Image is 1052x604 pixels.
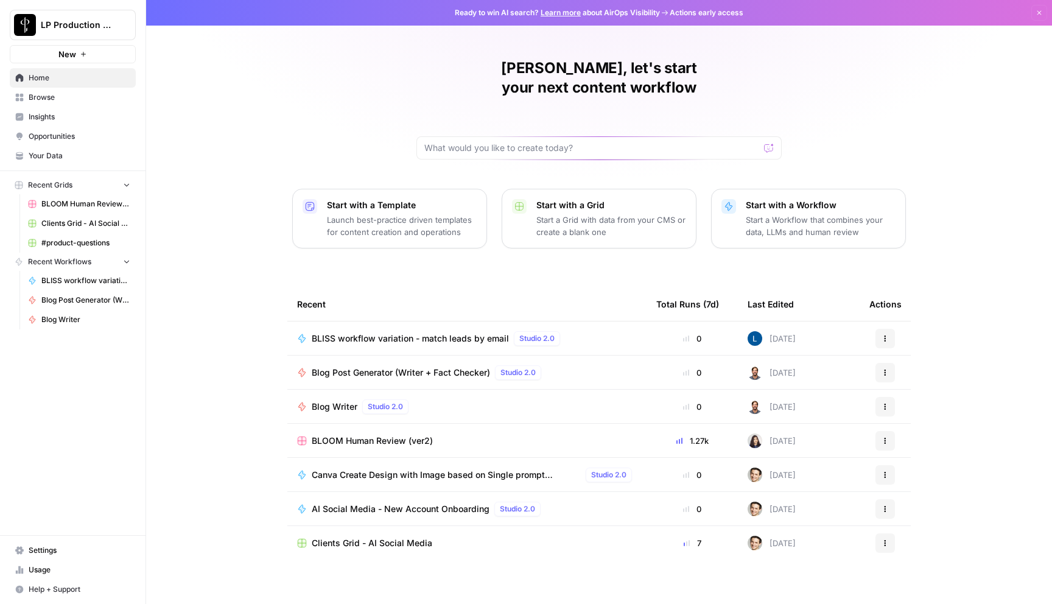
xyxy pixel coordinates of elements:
[29,92,130,103] span: Browse
[748,502,796,516] div: [DATE]
[23,194,136,214] a: BLOOM Human Review (ver2)
[500,367,536,378] span: Studio 2.0
[748,434,762,448] img: igx41einpi7acp9wwfqpquzmun49
[656,332,728,345] div: 0
[656,401,728,413] div: 0
[748,287,794,321] div: Last Edited
[23,310,136,329] a: Blog Writer
[10,10,136,40] button: Workspace: LP Production Workloads
[500,504,535,514] span: Studio 2.0
[23,233,136,253] a: #product-questions
[297,287,637,321] div: Recent
[10,45,136,63] button: New
[748,468,796,482] div: [DATE]
[656,469,728,481] div: 0
[312,435,433,447] span: BLOOM Human Review (ver2)
[536,199,686,211] p: Start with a Grid
[502,189,696,248] button: Start with a GridStart a Grid with data from your CMS or create a blank one
[10,68,136,88] a: Home
[23,290,136,310] a: Blog Post Generator (Writer + Fact Checker)
[656,503,728,515] div: 0
[10,107,136,127] a: Insights
[297,435,637,447] a: BLOOM Human Review (ver2)
[312,367,490,379] span: Blog Post Generator (Writer + Fact Checker)
[10,541,136,560] a: Settings
[748,536,762,550] img: j7temtklz6amjwtjn5shyeuwpeb0
[591,469,626,480] span: Studio 2.0
[424,142,759,154] input: What would you like to create today?
[41,19,114,31] span: LP Production Workloads
[748,468,762,482] img: j7temtklz6amjwtjn5shyeuwpeb0
[10,253,136,271] button: Recent Workflows
[748,502,762,516] img: j7temtklz6amjwtjn5shyeuwpeb0
[711,189,906,248] button: Start with a WorkflowStart a Workflow that combines your data, LLMs and human review
[297,502,637,516] a: AI Social Media - New Account OnboardingStudio 2.0
[29,150,130,161] span: Your Data
[536,214,686,238] p: Start a Grid with data from your CMS or create a blank one
[748,365,796,380] div: [DATE]
[292,189,487,248] button: Start with a TemplateLaunch best-practice driven templates for content creation and operations
[297,365,637,380] a: Blog Post Generator (Writer + Fact Checker)Studio 2.0
[29,111,130,122] span: Insights
[748,434,796,448] div: [DATE]
[14,14,36,36] img: LP Production Workloads Logo
[297,537,637,549] a: Clients Grid - AI Social Media
[519,333,555,344] span: Studio 2.0
[10,580,136,599] button: Help + Support
[656,287,719,321] div: Total Runs (7d)
[656,537,728,549] div: 7
[10,146,136,166] a: Your Data
[29,72,130,83] span: Home
[10,88,136,107] a: Browse
[748,536,796,550] div: [DATE]
[312,503,489,515] span: AI Social Media - New Account Onboarding
[41,237,130,248] span: #product-questions
[455,7,660,18] span: Ready to win AI search? about AirOps Visibility
[23,271,136,290] a: BLISS workflow variation - match leads by email
[29,131,130,142] span: Opportunities
[10,127,136,146] a: Opportunities
[869,287,902,321] div: Actions
[41,218,130,229] span: Clients Grid - AI Social Media
[746,214,896,238] p: Start a Workflow that combines your data, LLMs and human review
[656,435,728,447] div: 1.27k
[312,332,509,345] span: BLISS workflow variation - match leads by email
[312,469,581,481] span: Canva Create Design with Image based on Single prompt PERSONALIZED
[23,214,136,233] a: Clients Grid - AI Social Media
[748,399,762,414] img: fdbthlkohqvq3b2ybzi3drh0kqcb
[312,537,432,549] span: Clients Grid - AI Social Media
[327,214,477,238] p: Launch best-practice driven templates for content creation and operations
[297,399,637,414] a: Blog WriterStudio 2.0
[10,560,136,580] a: Usage
[748,331,796,346] div: [DATE]
[29,584,130,595] span: Help + Support
[670,7,743,18] span: Actions early access
[10,176,136,194] button: Recent Grids
[41,275,130,286] span: BLISS workflow variation - match leads by email
[28,256,91,267] span: Recent Workflows
[29,564,130,575] span: Usage
[748,365,762,380] img: fdbthlkohqvq3b2ybzi3drh0kqcb
[656,367,728,379] div: 0
[312,401,357,413] span: Blog Writer
[541,8,581,17] a: Learn more
[41,295,130,306] span: Blog Post Generator (Writer + Fact Checker)
[327,199,477,211] p: Start with a Template
[41,198,130,209] span: BLOOM Human Review (ver2)
[748,331,762,346] img: ytzwuzx6khwl459aly6hhom9lt3a
[29,545,130,556] span: Settings
[297,468,637,482] a: Canva Create Design with Image based on Single prompt PERSONALIZEDStudio 2.0
[746,199,896,211] p: Start with a Workflow
[748,399,796,414] div: [DATE]
[28,180,72,191] span: Recent Grids
[297,331,637,346] a: BLISS workflow variation - match leads by emailStudio 2.0
[58,48,76,60] span: New
[368,401,403,412] span: Studio 2.0
[416,58,782,97] h1: [PERSON_NAME], let's start your next content workflow
[41,314,130,325] span: Blog Writer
